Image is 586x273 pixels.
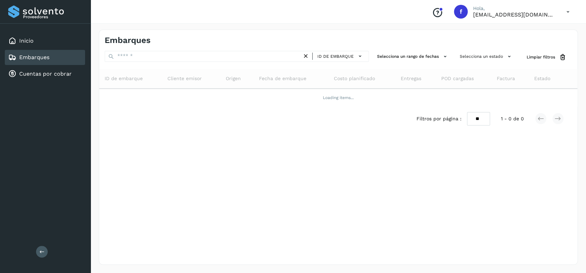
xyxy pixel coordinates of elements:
h4: Embarques [105,35,151,45]
span: 1 - 0 de 0 [501,115,524,122]
a: Embarques [19,54,49,61]
p: Hola, [473,6,555,11]
span: Estado [534,75,550,82]
p: Proveedores [23,14,82,19]
span: POD cargadas [441,75,473,82]
span: Costo planificado [334,75,375,82]
div: Embarques [5,50,85,65]
span: Limpiar filtros [527,54,555,60]
span: Entregas [400,75,421,82]
button: ID de embarque [315,51,366,61]
span: Origen [225,75,241,82]
a: Cuentas por cobrar [19,70,72,77]
span: ID de embarque [317,53,354,59]
a: Inicio [19,37,34,44]
button: Limpiar filtros [521,51,572,64]
span: Factura [497,75,515,82]
div: Cuentas por cobrar [5,66,85,81]
td: Loading items... [99,89,577,107]
span: Fecha de embarque [259,75,306,82]
button: Selecciona un rango de fechas [374,51,452,62]
span: ID de embarque [105,75,143,82]
div: Inicio [5,33,85,48]
p: facturacion@expresssanjavier.com [473,11,555,18]
span: Cliente emisor [167,75,202,82]
span: Filtros por página : [417,115,461,122]
button: Selecciona un estado [457,51,516,62]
